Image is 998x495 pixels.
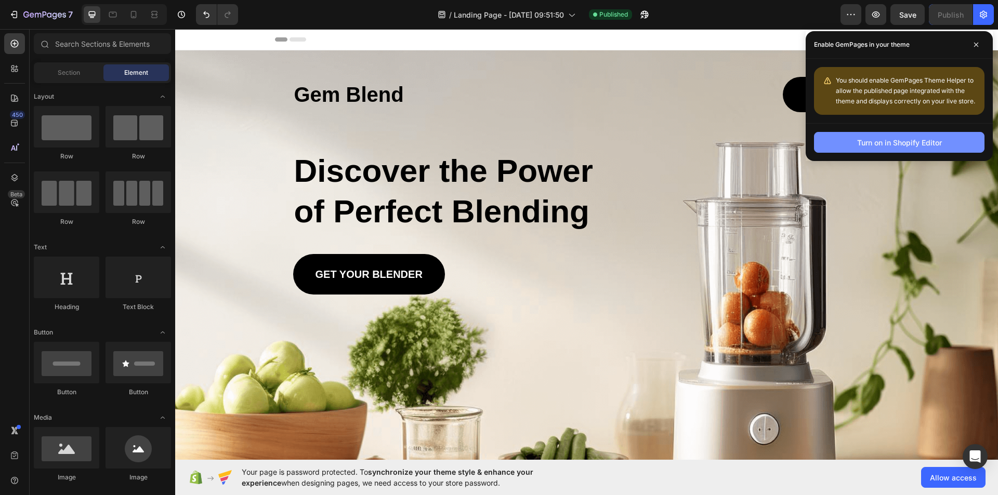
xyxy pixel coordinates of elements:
span: Toggle open [154,239,171,256]
button: Turn on in Shopify Editor [814,132,984,153]
div: Button [34,387,99,397]
div: Image [34,473,99,482]
input: Search Sections & Elements [34,33,171,54]
span: You should enable GemPages Theme Helper to allow the published page integrated with the theme and... [836,76,975,105]
div: Row [106,217,171,226]
div: Row [106,152,171,161]
a: Shop Now [608,48,705,83]
div: Beta [8,190,25,198]
div: Text Block [106,302,171,312]
div: Heading [34,302,99,312]
p: Shop Now [631,58,682,73]
span: Button [34,328,53,337]
button: Publish [929,4,973,25]
span: Save [899,10,916,19]
p: GET YOUR BLENDER [140,237,247,253]
div: Row [34,152,99,161]
span: Allow access [930,472,977,483]
span: Your page is password protected. To when designing pages, we need access to your store password. [242,466,574,488]
span: Landing Page - [DATE] 09:51:50 [454,9,564,20]
div: Undo/Redo [196,4,238,25]
a: GET YOUR BLENDER [118,225,270,265]
div: Image [106,473,171,482]
span: / [449,9,452,20]
span: Section [58,68,80,77]
div: 450 [10,111,25,119]
div: Row [34,217,99,226]
h2: Discover the Power of Perfect Blending [118,121,439,204]
span: synchronize your theme style & enhance your experience [242,467,533,487]
iframe: Design area [175,29,998,460]
button: Allow access [921,467,986,488]
span: Toggle open [154,324,171,341]
p: Enable GemPages in your theme [814,39,910,50]
span: Toggle open [154,409,171,426]
span: Layout [34,92,54,101]
span: Element [124,68,148,77]
div: Open Intercom Messenger [963,444,988,469]
span: Published [599,10,628,19]
button: Save [890,4,925,25]
div: Button [106,387,171,397]
button: 7 [4,4,77,25]
div: Turn on in Shopify Editor [857,137,942,148]
div: Publish [938,9,964,20]
span: Toggle open [154,88,171,105]
p: 7 [68,8,73,21]
span: Media [34,413,52,422]
span: Text [34,243,47,252]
